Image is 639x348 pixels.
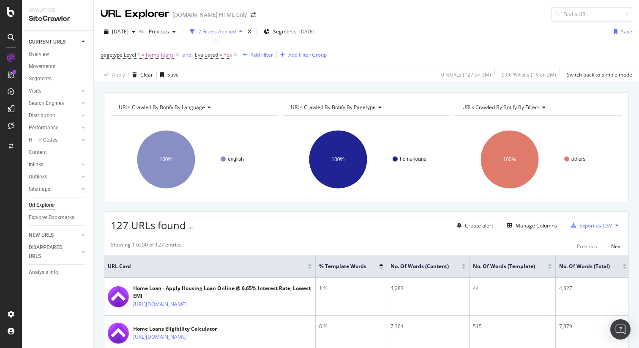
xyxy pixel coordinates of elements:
[246,27,253,36] div: times
[29,173,79,181] a: Outlinks
[454,123,622,196] svg: A chart.
[473,263,535,270] span: No. of Words (Template)
[29,173,47,181] div: Outlinks
[29,268,87,277] a: Analysis Info
[29,7,87,14] div: Analytics
[112,71,125,78] div: Apply
[133,333,187,341] a: [URL][DOMAIN_NAME]
[108,263,306,270] span: URL Card
[299,28,314,35] div: [DATE]
[29,99,79,108] a: Search Engines
[111,123,279,196] div: A chart.
[551,7,632,22] input: Find a URL
[400,156,426,162] text: home-loans
[101,25,139,38] button: [DATE]
[577,241,597,251] button: Previous
[29,160,44,169] div: Inlinks
[504,220,557,230] button: Manage Columns
[29,201,55,210] div: Url Explorer
[289,101,443,114] h4: URLs Crawled By Botify By pagetype
[129,68,153,82] button: Clear
[29,74,87,83] a: Segments
[29,136,57,145] div: HTTP Codes
[502,71,556,78] div: 0.06 % Visits ( 1K on 2M )
[29,87,79,96] a: Visits
[29,231,79,240] a: NEW URLS
[251,12,256,18] div: arrow-right-arrow-left
[224,49,232,61] span: Yes
[29,38,79,47] a: CURRENT URLS
[29,160,79,169] a: Inlinks
[563,68,632,82] button: Switch back to Simple mode
[29,99,64,108] div: Search Engines
[283,123,451,196] div: A chart.
[453,219,493,232] button: Create alert
[145,28,169,35] span: Previous
[390,263,449,270] span: No. of Words (Content)
[198,28,236,35] div: 2 Filters Applied
[140,71,153,78] div: Clear
[133,325,224,333] div: Home Loans Eligibility Calculator
[108,323,129,344] img: main image
[462,104,540,111] span: URLs Crawled By Botify By filters
[461,101,614,114] h4: URLs Crawled By Botify By filters
[251,51,273,58] div: Add Filter
[288,51,327,58] div: Add Filter Group
[29,123,58,132] div: Performance
[273,28,297,35] span: Segments
[29,213,74,222] div: Explorer Bookmarks
[29,136,79,145] a: HTTP Codes
[101,68,125,82] button: Apply
[195,51,218,58] span: Evaluated
[133,285,312,300] div: Home Loan - Apply Housing Loan Online @ 6.65% Interest Rate, Lowest EMI
[291,104,376,111] span: URLs Crawled By Botify By pagetype
[29,14,87,24] div: SiteCrawler
[29,62,55,71] div: Movements
[29,231,54,240] div: NEW URLS
[559,323,627,330] div: 7,879
[611,243,622,250] div: Next
[111,241,182,251] div: Showing 1 to 50 of 127 entries
[101,7,169,21] div: URL Explorer
[29,243,71,261] div: DISAPPEARED URLS
[146,49,174,61] span: home-loans
[559,263,610,270] span: No. of Words (Total)
[621,28,632,35] div: Save
[29,38,66,47] div: CURRENT URLS
[29,50,49,59] div: Overview
[390,285,466,292] div: 4,283
[559,285,627,292] div: 4,327
[145,25,179,38] button: Previous
[577,243,597,250] div: Previous
[567,71,632,78] div: Switch back to Simple mode
[568,219,612,232] button: Export as CSV
[29,50,87,59] a: Overview
[29,185,50,194] div: Sitemaps
[183,51,191,58] div: and
[29,74,52,83] div: Segments
[29,148,47,157] div: Content
[579,222,612,229] div: Export as CSV
[228,156,244,162] text: english
[112,28,128,35] span: 2025 Sep. 18th
[108,286,129,307] img: main image
[29,62,87,71] a: Movements
[172,11,247,19] div: [DOMAIN_NAME] HTML only
[503,156,516,162] text: 100%
[29,213,87,222] a: Explorer Bookmarks
[465,222,493,229] div: Create alert
[610,319,631,340] div: Open Intercom Messenger
[142,51,145,58] span: =
[133,300,187,309] a: [URL][DOMAIN_NAME]
[157,68,179,82] button: Save
[29,185,79,194] a: Sitemaps
[167,71,179,78] div: Save
[610,25,632,38] button: Save
[29,123,79,132] a: Performance
[29,111,55,120] div: Distribution
[29,243,79,261] a: DISAPPEARED URLS
[29,201,87,210] a: Url Explorer
[111,218,186,232] span: 127 URLs found
[571,156,585,162] text: others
